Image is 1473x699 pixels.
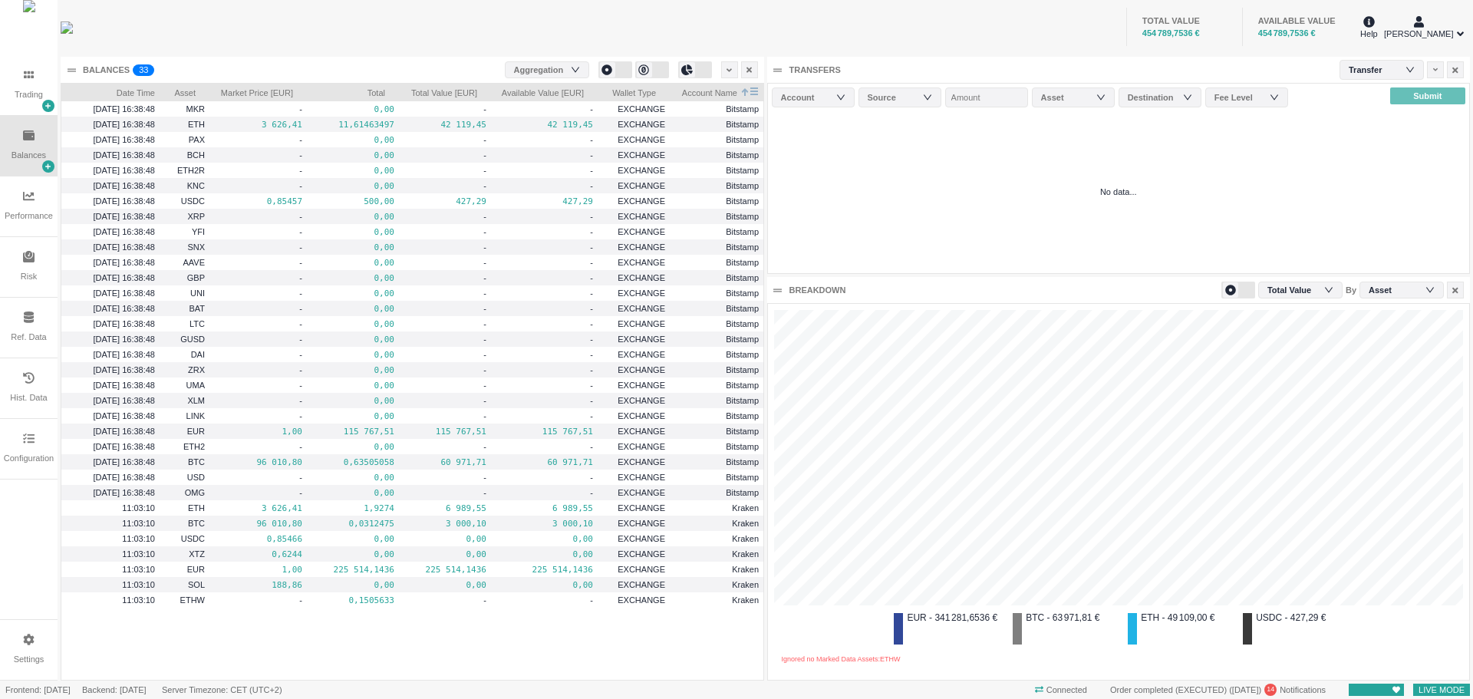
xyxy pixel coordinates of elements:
span: - [483,273,486,282]
span: [DATE] 16:38:48 [93,411,155,420]
span: EXCHANGE [618,319,665,328]
pre: 0,00 [404,546,486,563]
span: - [299,350,302,359]
span: Bitstamp [726,242,759,252]
span: - [299,166,302,175]
span: EXCHANGE [618,427,665,436]
span: - [590,381,593,390]
pre: 96 010,80 [214,453,302,471]
span: [DATE] 16:38:48 [93,365,155,374]
div: Ref. Data [11,331,46,344]
span: Bitstamp [726,258,759,267]
span: - [590,166,593,175]
span: EXCHANGE [618,381,665,390]
pre: 0,00 [311,469,394,486]
span: 11:03:10 [122,549,155,559]
span: EXCHANGE [618,166,665,175]
span: BCH [187,150,205,160]
pre: 0,00 [404,530,486,548]
span: - [483,350,486,359]
pre: 6 989,55 [404,500,486,517]
div: TOTAL VALUE [1142,15,1227,28]
span: - [590,289,593,298]
span: Bitstamp [726,381,759,390]
span: EXCHANGE [618,503,665,513]
span: GUSD [180,335,205,344]
span: - [299,473,302,482]
span: - [590,335,593,344]
span: ETH2R [177,166,205,175]
div: AVAILABLE VALUE [1258,15,1343,28]
span: - [299,289,302,298]
span: EXCHANGE [618,212,665,221]
span: XLM [187,396,205,405]
pre: 0,00 [311,484,394,502]
span: - [299,381,302,390]
i: icon: down [1405,64,1415,74]
pre: 0,85466 [214,530,302,548]
span: - [483,365,486,374]
pre: 0,00 [311,131,394,149]
span: Date Time [66,84,155,99]
span: 454 789,7536 € [1258,28,1316,38]
span: [DATE] 16:38:48 [93,135,155,144]
span: - [299,273,302,282]
span: Bitstamp [726,350,759,359]
span: EXCHANGE [618,335,665,344]
i: icon: down [1270,92,1279,102]
span: EXCHANGE [618,289,665,298]
span: Bitstamp [726,365,759,374]
span: EXCHANGE [618,442,665,451]
span: - [299,488,302,497]
span: [DATE] 16:38:48 [93,304,155,313]
pre: 115 767,51 [496,423,593,440]
span: - [590,135,593,144]
span: Kraken [732,534,759,543]
span: EXCHANGE [618,350,665,359]
span: Bitstamp [726,335,759,344]
span: - [483,488,486,497]
pre: 188,86 [214,576,302,594]
span: [DATE] 16:38:48 [93,181,155,190]
span: BAT [189,304,205,313]
span: [DATE] 16:38:48 [93,319,155,328]
span: [DATE] 16:38:48 [93,350,155,359]
div: Balances [12,149,46,162]
span: [DATE] 16:38:48 [93,242,155,252]
span: 454 789,7536 € [1142,28,1200,38]
span: Asset [164,84,196,99]
span: 11:03:10 [122,519,155,528]
span: EXCHANGE [618,242,665,252]
span: [DATE] 16:38:48 [93,381,155,390]
pre: 0,00 [311,346,394,364]
span: Wallet Type [602,84,656,99]
pre: 225 514,1436 [404,561,486,579]
span: 11:03:10 [122,534,155,543]
span: - [590,319,593,328]
span: [DATE] 16:38:48 [93,427,155,436]
span: SNX [187,242,205,252]
span: - [299,181,302,190]
pre: 0,00 [311,285,394,302]
span: 11:03:10 [122,565,155,574]
span: Bitstamp [726,319,759,328]
span: - [590,365,593,374]
span: KNC [187,181,205,190]
span: Bitstamp [726,212,759,221]
span: EXCHANGE [618,365,665,374]
pre: 3 000,10 [404,515,486,532]
span: EXCHANGE [618,304,665,313]
span: - [590,212,593,221]
pre: 225 514,1436 [496,561,593,579]
div: Aggregation [514,62,573,77]
span: - [299,304,302,313]
span: UNI [190,289,205,298]
pre: 6 989,55 [496,500,593,517]
span: LTC [189,319,205,328]
i: icon: down [836,92,845,102]
p: 3 [139,64,143,80]
span: [DATE] 16:38:48 [93,273,155,282]
div: Hist. Data [10,391,47,404]
pre: 0,00 [311,546,394,563]
span: - [483,135,486,144]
